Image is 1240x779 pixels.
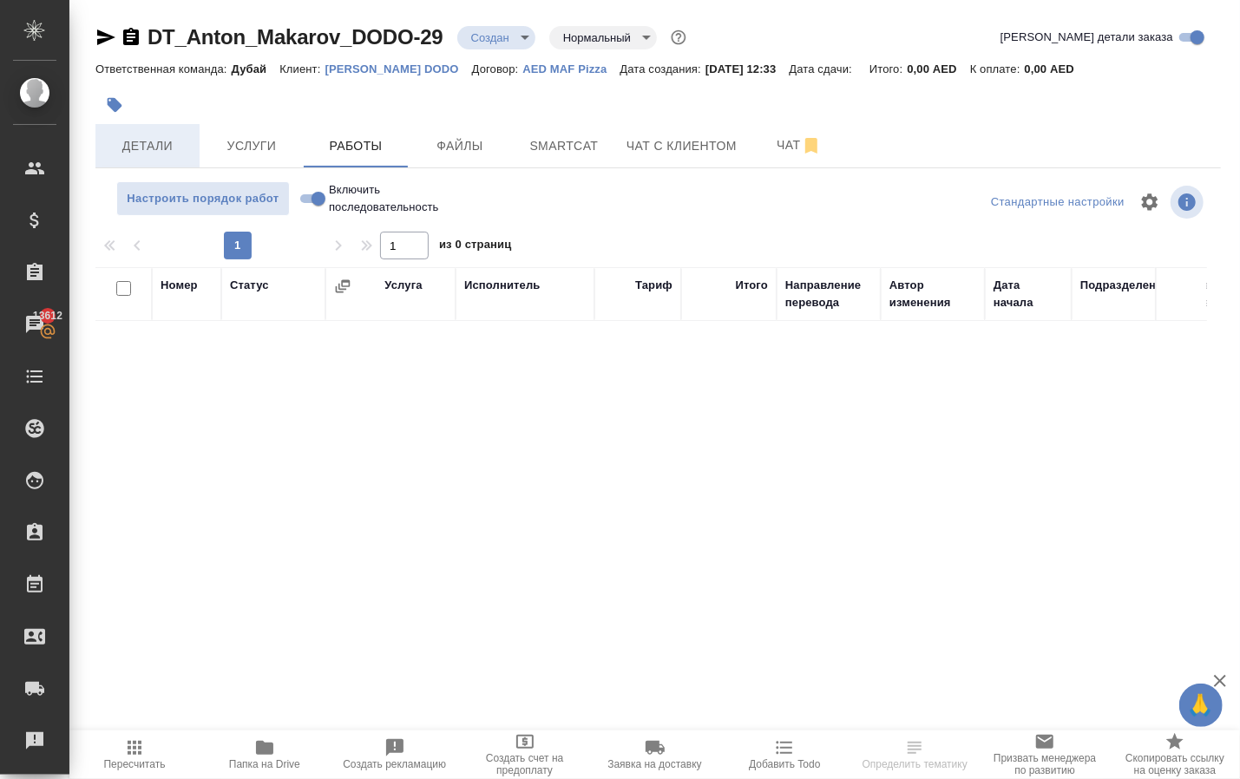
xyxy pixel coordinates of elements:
[869,62,907,75] p: Итого:
[470,752,580,776] span: Создать счет на предоплату
[200,730,330,779] button: Папка на Drive
[69,730,200,779] button: Пересчитать
[95,27,116,48] button: Скопировать ссылку для ЯМессенджера
[590,730,720,779] button: Заявка на доставку
[1025,62,1087,75] p: 0,00 AED
[161,277,198,294] div: Номер
[987,189,1129,216] div: split button
[627,135,737,157] span: Чат с клиентом
[464,277,541,294] div: Исполнитель
[330,730,460,779] button: Создать рекламацию
[1179,684,1223,727] button: 🙏
[472,62,523,75] p: Договор:
[460,730,590,779] button: Создать счет на предоплату
[1171,186,1207,219] span: Посмотреть информацию
[1001,29,1173,46] span: [PERSON_NAME] детали заказа
[329,181,450,216] span: Включить последовательность
[749,758,820,770] span: Добавить Todo
[230,277,269,294] div: Статус
[1110,730,1240,779] button: Скопировать ссылку на оценку заказа
[994,277,1063,311] div: Дата начала
[116,181,290,216] button: Настроить порядок работ
[325,62,472,75] p: [PERSON_NAME] DODO
[970,62,1025,75] p: К оплате:
[1186,687,1216,723] span: 🙏
[314,135,397,157] span: Работы
[325,61,472,75] a: [PERSON_NAME] DODO
[801,135,822,156] svg: Отписаться
[4,303,65,346] a: 13612
[126,189,280,209] span: Настроить порядок работ
[850,730,980,779] button: Определить тематику
[418,135,502,157] span: Файлы
[549,26,657,49] div: Создан
[279,62,325,75] p: Клиент:
[229,758,300,770] span: Папка на Drive
[790,62,856,75] p: Дата сдачи:
[522,135,606,157] span: Smartcat
[889,277,976,311] div: Автор изменения
[95,86,134,124] button: Добавить тэг
[1129,181,1171,223] span: Настроить таблицу
[148,25,443,49] a: DT_Anton_Makarov_DODO-29
[334,278,351,295] button: Сгруппировать
[121,27,141,48] button: Скопировать ссылку
[758,134,841,156] span: Чат
[232,62,280,75] p: Дубай
[907,62,969,75] p: 0,00 AED
[103,758,165,770] span: Пересчитать
[106,135,189,157] span: Детали
[558,30,636,45] button: Нормальный
[785,277,872,311] div: Направление перевода
[607,758,701,770] span: Заявка на доставку
[620,62,705,75] p: Дата создания:
[23,307,73,324] span: 13612
[980,730,1110,779] button: Призвать менеджера по развитию
[522,62,620,75] p: AED MAF Pizza
[667,26,690,49] button: Доп статусы указывают на важность/срочность заказа
[719,730,850,779] button: Добавить Todo
[439,234,512,259] span: из 0 страниц
[705,62,790,75] p: [DATE] 12:33
[635,277,672,294] div: Тариф
[863,758,968,770] span: Определить тематику
[1080,277,1170,294] div: Подразделение
[736,277,768,294] div: Итого
[457,26,535,49] div: Создан
[1120,752,1230,776] span: Скопировать ссылку на оценку заказа
[95,62,232,75] p: Ответственная команда:
[384,277,422,294] div: Услуга
[343,758,446,770] span: Создать рекламацию
[210,135,293,157] span: Услуги
[466,30,515,45] button: Создан
[522,61,620,75] a: AED MAF Pizza
[990,752,1099,776] span: Призвать менеджера по развитию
